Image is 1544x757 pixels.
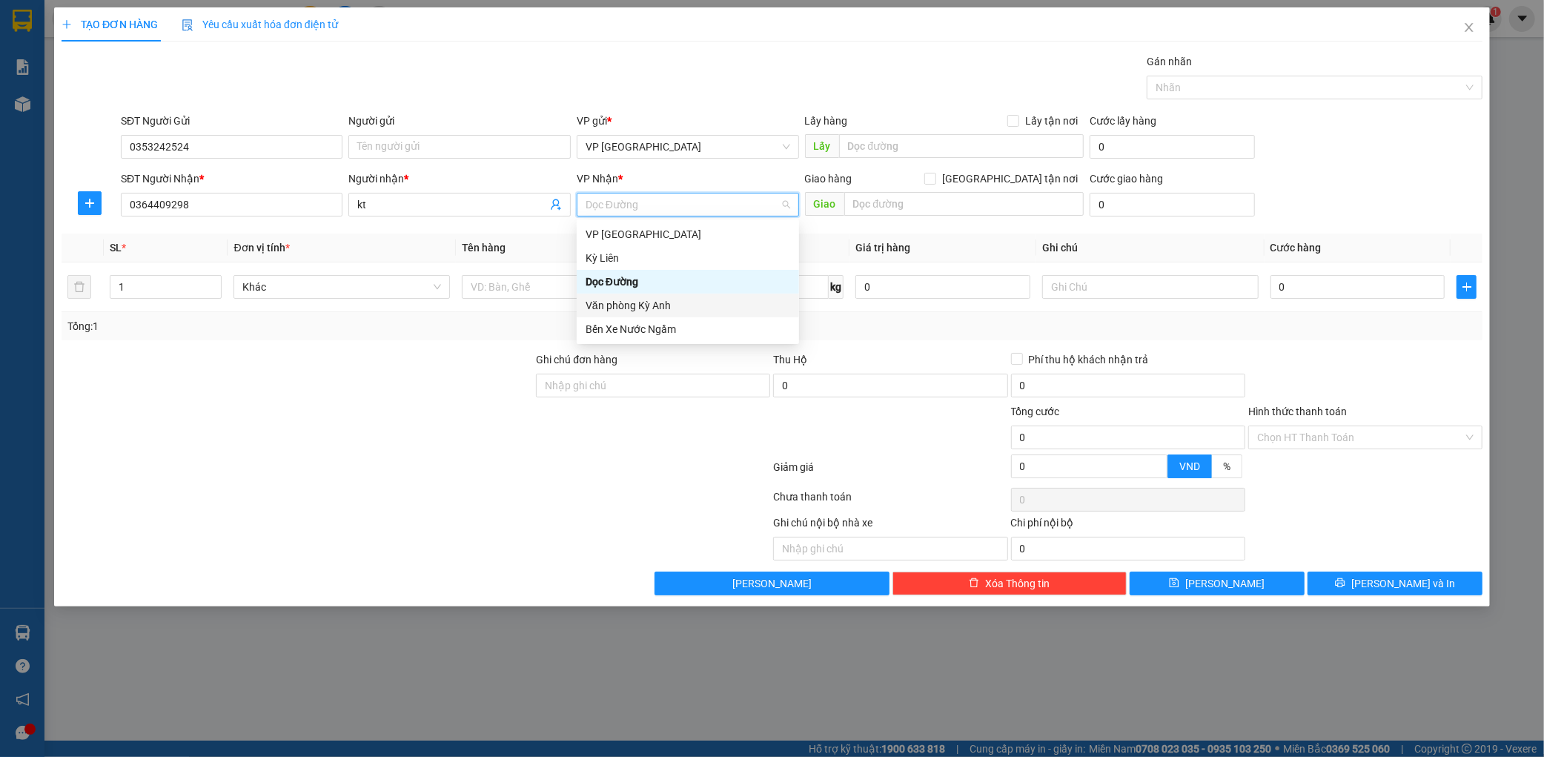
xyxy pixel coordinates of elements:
input: Ghi chú đơn hàng [536,374,770,397]
div: Chi phí nội bộ [1011,515,1245,537]
span: Dọc Đường [586,194,790,216]
div: Kỳ Liên [577,246,799,270]
span: plus [1457,281,1476,293]
div: VP [GEOGRAPHIC_DATA] [586,226,790,242]
label: Hình thức thanh toán [1248,406,1347,417]
div: Bến Xe Nước Ngầm [577,317,799,341]
input: Dọc đường [844,192,1084,216]
span: Giao [805,192,844,216]
span: Phí thu hộ khách nhận trả [1023,351,1155,368]
span: [GEOGRAPHIC_DATA] tận nơi [936,171,1084,187]
div: Người gửi [348,113,571,129]
div: Dọc Đường [586,274,790,290]
span: kg [829,275,844,299]
div: Bến Xe Nước Ngầm [586,321,790,337]
span: VP Mỹ Đình [586,136,790,158]
span: [PERSON_NAME] [732,575,812,592]
span: save [1169,578,1179,589]
span: user-add [550,199,562,211]
span: VND [1179,460,1200,472]
input: Dọc đường [839,134,1084,158]
span: Xóa Thông tin [985,575,1050,592]
span: plus [79,197,101,209]
span: delete [969,578,979,589]
input: Cước giao hàng [1090,193,1255,216]
label: Cước giao hàng [1090,173,1163,185]
th: Ghi chú [1036,234,1265,262]
span: Lấy hàng [805,115,848,127]
div: Ghi chú nội bộ nhà xe [773,515,1007,537]
span: Cước hàng [1270,242,1322,254]
span: close [1463,22,1475,33]
input: Ghi Chú [1042,275,1259,299]
span: Đơn vị tính [233,242,289,254]
input: 0 [855,275,1030,299]
span: [PERSON_NAME] và In [1351,575,1455,592]
button: plus [1457,275,1477,299]
button: delete [67,275,91,299]
label: Ghi chú đơn hàng [536,354,617,366]
button: printer[PERSON_NAME] và In [1308,572,1482,595]
span: Tên hàng [462,242,506,254]
span: Lấy tận nơi [1019,113,1084,129]
span: SL [110,242,122,254]
button: [PERSON_NAME] [655,572,889,595]
div: Văn phòng Kỳ Anh [577,294,799,317]
input: Nhập ghi chú [773,537,1007,561]
label: Cước lấy hàng [1090,115,1156,127]
span: Khác [242,276,441,298]
input: VD: Bàn, Ghế [462,275,678,299]
button: plus [78,191,102,215]
div: VP gửi [577,113,799,129]
img: icon [182,19,193,31]
div: Chưa thanh toán [772,489,1010,515]
span: TẠO ĐƠN HÀNG [62,19,158,30]
span: Tổng cước [1011,406,1060,417]
button: Close [1448,7,1490,49]
div: VP Mỹ Đình [577,222,799,246]
div: Văn phòng Kỳ Anh [586,297,790,314]
span: Giao hàng [805,173,852,185]
div: Dọc Đường [577,270,799,294]
span: [PERSON_NAME] [1185,575,1265,592]
div: Người nhận [348,171,571,187]
span: % [1223,460,1230,472]
span: Giá trị hàng [855,242,910,254]
span: printer [1335,578,1345,589]
div: SĐT Người Gửi [121,113,343,129]
span: Lấy [805,134,839,158]
label: Gán nhãn [1147,56,1192,67]
div: Giảm giá [772,459,1010,485]
button: deleteXóa Thông tin [892,572,1127,595]
span: Yêu cầu xuất hóa đơn điện tử [182,19,338,30]
span: plus [62,19,72,30]
div: SĐT Người Nhận [121,171,343,187]
div: Kỳ Liên [586,250,790,266]
button: save[PERSON_NAME] [1130,572,1305,595]
span: Thu Hộ [773,354,807,366]
span: VP Nhận [577,173,618,185]
input: Cước lấy hàng [1090,135,1255,159]
div: Tổng: 1 [67,318,596,334]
